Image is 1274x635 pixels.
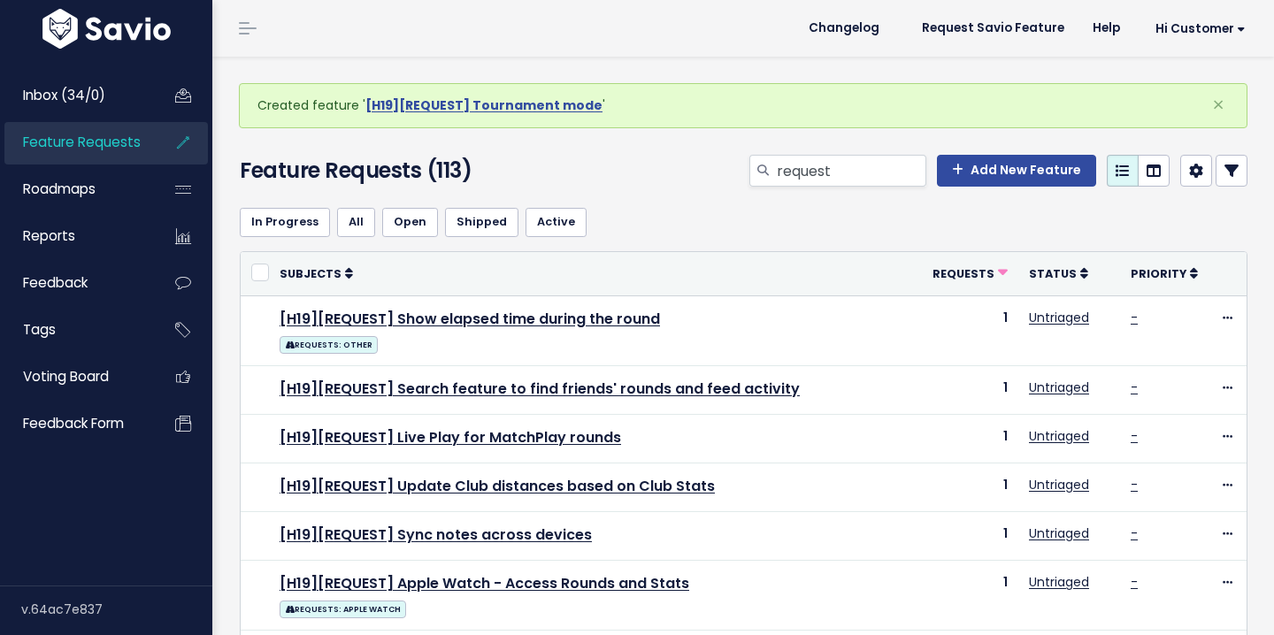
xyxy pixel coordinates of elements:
[1029,524,1089,542] a: Untriaged
[240,155,558,187] h4: Feature Requests (113)
[1029,266,1077,281] span: Status
[922,512,1018,561] td: 1
[922,463,1018,512] td: 1
[23,86,105,104] span: Inbox (34/0)
[1078,15,1134,42] a: Help
[23,414,124,432] span: Feedback form
[4,403,147,444] a: Feedback form
[280,427,621,448] a: [H19][REQUEST] Live Play for MatchPlay rounds
[365,96,602,114] a: [H19][REQUEST] Tournament mode
[1155,22,1246,35] span: Hi Customer
[280,266,342,281] span: Subjects
[240,208,1247,236] ul: Filter feature requests
[23,180,96,198] span: Roadmaps
[4,169,147,210] a: Roadmaps
[280,601,406,618] span: REQUESTS: APPLE WATCH
[280,379,800,399] a: [H19][REQUEST] Search feature to find friends' rounds and feed activity
[280,573,689,593] a: [H19][REQUEST] Apple Watch - Access Rounds and Stats
[280,333,378,355] a: REQUESTS: OTHER
[1131,379,1138,396] a: -
[337,208,375,236] a: All
[280,264,353,282] a: Subjects
[4,310,147,350] a: Tags
[809,22,879,34] span: Changelog
[1029,264,1088,282] a: Status
[1029,476,1089,493] a: Untriaged
[1134,15,1260,42] a: Hi Customer
[1029,379,1089,396] a: Untriaged
[1194,84,1242,126] button: Close
[775,155,926,187] input: Search features...
[280,336,378,354] span: REQUESTS: OTHER
[445,208,518,236] a: Shipped
[280,597,406,619] a: REQUESTS: APPLE WATCH
[239,83,1247,128] div: Created feature ' '
[1131,309,1138,326] a: -
[23,133,141,151] span: Feature Requests
[280,524,592,545] a: [H19][REQUEST] Sync notes across devices
[922,414,1018,463] td: 1
[1131,524,1138,542] a: -
[23,226,75,245] span: Reports
[4,216,147,256] a: Reports
[922,561,1018,631] td: 1
[526,208,587,236] a: Active
[4,122,147,163] a: Feature Requests
[1131,427,1138,445] a: -
[1029,309,1089,326] a: Untriaged
[23,273,88,292] span: Feedback
[23,320,56,339] span: Tags
[4,263,147,303] a: Feedback
[382,208,438,236] a: Open
[21,586,212,632] div: v.64ac7e837
[1131,476,1138,493] a: -
[1131,573,1138,591] a: -
[23,367,109,386] span: Voting Board
[280,476,715,496] a: [H19][REQUEST] Update Club distances based on Club Stats
[38,9,175,49] img: logo-white.9d6f32f41409.svg
[1029,573,1089,591] a: Untriaged
[1212,90,1224,119] span: ×
[937,155,1096,187] a: Add New Feature
[1131,266,1186,281] span: Priority
[922,295,1018,365] td: 1
[1029,427,1089,445] a: Untriaged
[922,365,1018,414] td: 1
[1131,264,1198,282] a: Priority
[908,15,1078,42] a: Request Savio Feature
[240,208,330,236] a: In Progress
[932,264,1008,282] a: Requests
[4,75,147,116] a: Inbox (34/0)
[932,266,994,281] span: Requests
[4,356,147,397] a: Voting Board
[280,309,660,329] a: [H19][REQUEST] Show elapsed time during the round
